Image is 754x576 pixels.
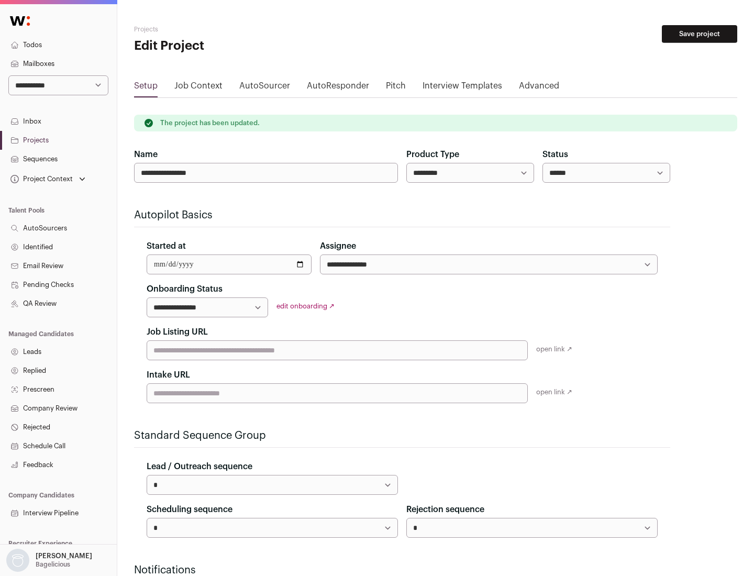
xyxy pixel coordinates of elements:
label: Started at [147,240,186,252]
img: nopic.png [6,549,29,572]
a: Interview Templates [423,80,502,96]
h2: Projects [134,25,335,34]
a: Pitch [386,80,406,96]
button: Open dropdown [8,172,87,186]
a: edit onboarding ↗ [276,303,335,309]
a: Setup [134,80,158,96]
label: Name [134,148,158,161]
h2: Standard Sequence Group [134,428,670,443]
label: Rejection sequence [406,503,484,516]
h1: Edit Project [134,38,335,54]
div: Project Context [8,175,73,183]
label: Scheduling sequence [147,503,232,516]
label: Lead / Outreach sequence [147,460,252,473]
label: Onboarding Status [147,283,223,295]
a: Job Context [174,80,223,96]
label: Assignee [320,240,356,252]
h2: Autopilot Basics [134,208,670,223]
a: AutoResponder [307,80,369,96]
p: The project has been updated. [160,119,260,127]
a: Advanced [519,80,559,96]
img: Wellfound [4,10,36,31]
label: Status [542,148,568,161]
p: Bagelicious [36,560,70,569]
label: Product Type [406,148,459,161]
label: Intake URL [147,369,190,381]
a: AutoSourcer [239,80,290,96]
p: [PERSON_NAME] [36,552,92,560]
label: Job Listing URL [147,326,208,338]
button: Save project [662,25,737,43]
button: Open dropdown [4,549,94,572]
